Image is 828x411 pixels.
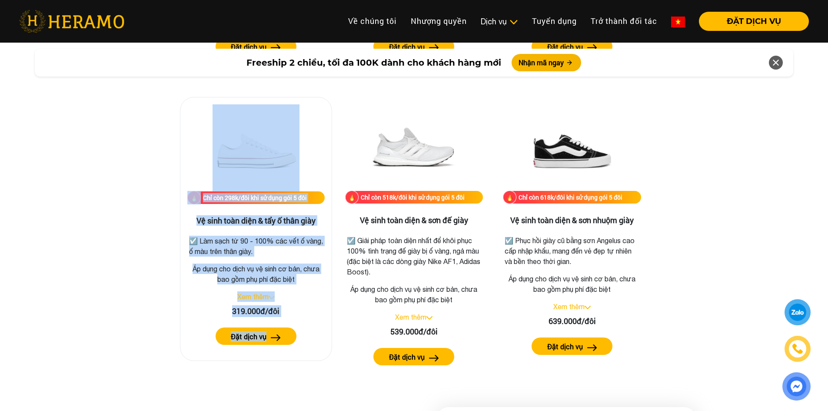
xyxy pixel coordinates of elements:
[503,315,641,327] div: 639.000đ/đôi
[216,327,296,345] button: Đặt dịch vụ
[237,293,269,301] a: Xem thêm
[699,12,809,31] button: ĐẶT DỊCH VỤ
[271,334,281,341] img: arrow
[512,54,581,71] button: Nhận mã ngay
[269,296,275,299] img: arrow_down.svg
[585,306,591,309] img: arrow_down.svg
[370,104,457,191] img: Vệ sinh toàn diện & sơn đế giày
[547,341,583,352] label: Đặt dịch vụ
[395,313,426,321] a: Xem thêm
[345,348,483,365] a: Đặt dịch vụ arrow
[187,264,325,284] p: Áp dụng cho dịch vụ vệ sinh cơ bản, chưa bao gồm phụ phí đặc biệt
[503,190,516,204] img: fire.png
[692,17,809,25] a: ĐẶT DỊCH VỤ
[519,193,622,202] div: Chỉ còn 618k/đôi khi sử dụng gói 5 đôi
[503,216,641,225] h3: Vệ sinh toàn diện & sơn nhuộm giày
[345,216,483,225] h3: Vệ sinh toàn diện & sơn đế giày
[503,274,641,294] p: Áp dụng cho dịch vụ vệ sinh cơ bản, chưa bao gồm phụ phí đặc biệt
[345,326,483,337] div: 539.000đ/đôi
[345,284,483,305] p: Áp dụng cho dịch vụ vệ sinh cơ bản, chưa bao gồm phụ phí đặc biệt
[231,331,266,342] label: Đặt dịch vụ
[389,352,425,362] label: Đặt dịch vụ
[345,190,359,204] img: fire.png
[505,235,639,267] p: ☑️ Phục hồi giày cũ bằng sơn Angelus cao cấp nhập khẩu, mang đến vẻ đẹp tự nhiên và bền theo thời...
[187,327,325,345] a: Đặt dịch vụ arrow
[786,337,809,361] a: phone-icon
[187,191,201,204] img: fire.png
[671,17,685,27] img: vn-flag.png
[503,337,641,355] a: Đặt dịch vụ arrow
[532,337,612,355] button: Đặt dịch vụ
[19,10,124,33] img: heramo-logo.png
[373,348,454,365] button: Đặt dịch vụ
[426,316,432,320] img: arrow_down.svg
[361,193,465,202] div: Chỉ còn 518k/đôi khi sử dụng gói 5 đôi
[203,193,307,202] div: Chỉ còn 298k/đôi khi sử dụng gói 5 đôi
[189,236,323,257] p: ☑️ Làm sạch từ 90 - 100% các vết ố vàng, ố màu trên thân giày.
[341,12,404,30] a: Về chúng tôi
[553,303,585,311] a: Xem thêm
[429,355,439,361] img: arrow
[792,343,803,354] img: phone-icon
[525,12,584,30] a: Tuyển dụng
[213,104,299,191] img: Vệ sinh toàn diện & tẩy ố thân giày
[587,344,597,351] img: arrow
[509,18,518,27] img: subToggleIcon
[187,305,325,317] div: 319.000đ/đôi
[404,12,474,30] a: Nhượng quyền
[481,16,518,27] div: Dịch vụ
[187,216,325,226] h3: Vệ sinh toàn diện & tẩy ố thân giày
[584,12,664,30] a: Trở thành đối tác
[347,235,482,277] p: ☑️ Giải pháp toàn diện nhất để khôi phục 100% tình trạng đế giày bị ố vàng, ngả màu (đặc biệt là ...
[529,104,615,191] img: Vệ sinh toàn diện & sơn nhuộm giày
[246,56,501,69] span: Freeship 2 chiều, tối đa 100K dành cho khách hàng mới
